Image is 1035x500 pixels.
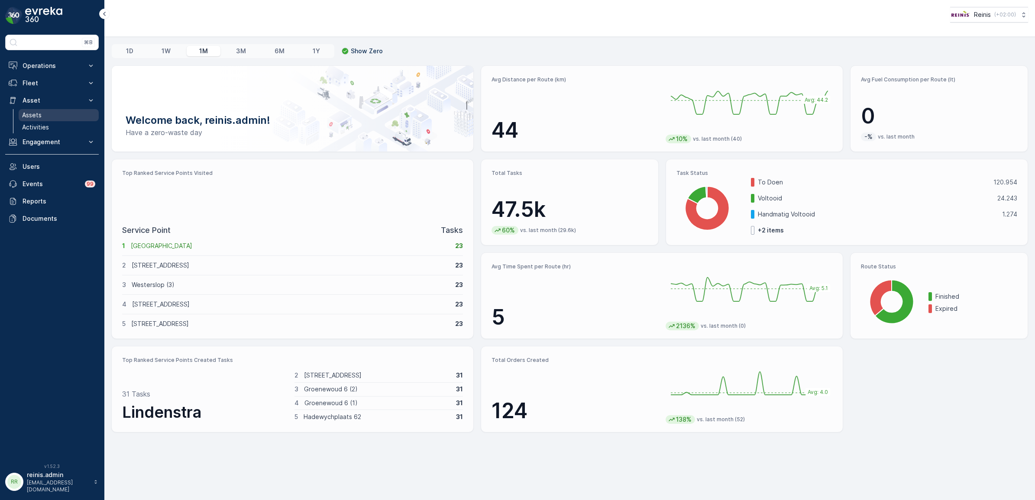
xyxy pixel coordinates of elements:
[701,323,746,329] p: vs. last month (0)
[5,175,99,193] a: Events99
[19,121,99,133] a: Activities
[492,357,659,364] p: Total Orders Created
[84,39,93,46] p: ⌘B
[675,322,696,330] p: 2136%
[131,319,450,328] p: [STREET_ADDRESS]
[25,7,62,24] img: logo_dark-DEwI_e13.png
[676,170,1017,177] p: Task Status
[27,479,89,493] p: [EMAIL_ADDRESS][DOMAIN_NAME]
[122,281,126,289] p: 3
[878,133,915,140] p: vs. last month
[132,300,450,309] p: [STREET_ADDRESS]
[693,135,742,142] p: vs. last month (40)
[122,170,463,177] p: Top Ranked Service Points Visited
[456,371,463,380] p: 31
[304,399,451,407] p: Groenewoud 6 (1)
[950,7,1028,23] button: Reinis(+02:00)
[441,224,463,236] p: Tasks
[492,170,648,177] p: Total Tasks
[455,242,463,250] p: 23
[122,224,171,236] p: Service Point
[122,300,126,309] p: 4
[994,11,1016,18] p: ( +02:00 )
[5,57,99,74] button: Operations
[304,371,451,380] p: [STREET_ADDRESS]
[492,117,659,143] p: 44
[5,133,99,151] button: Engagement
[132,261,450,270] p: [STREET_ADDRESS]
[758,226,784,235] p: + 2 items
[456,385,463,394] p: 31
[492,263,659,270] p: Avg Time Spent per Route (hr)
[997,194,1017,203] p: 24.243
[122,389,150,399] p: 31 Tasks
[122,319,126,328] p: 5
[126,127,459,138] p: Have a zero-waste day
[5,74,99,92] button: Fleet
[455,300,463,309] p: 23
[122,261,126,270] p: 2
[351,47,383,55] p: Show Zero
[501,226,516,235] p: 60%
[126,113,459,127] p: Welcome back, reinis.admin!
[23,180,80,188] p: Events
[132,281,450,289] p: Westerslop (3)
[455,261,463,270] p: 23
[5,471,99,493] button: RRreinis.admin[EMAIL_ADDRESS][DOMAIN_NAME]
[22,123,49,132] p: Activities
[675,135,689,143] p: 10%
[993,178,1017,187] p: 120.954
[758,178,988,187] p: To Doen
[492,197,648,223] p: 47.5k
[492,76,659,83] p: Avg Distance per Route (km)
[23,197,95,206] p: Reports
[5,7,23,24] img: logo
[758,210,996,219] p: Handmatig Voltooid
[304,385,451,394] p: Groenewoud 6 (2)
[492,304,659,330] p: 5
[275,47,285,55] p: 6M
[294,399,299,407] p: 4
[126,47,133,55] p: 1D
[935,304,1017,313] p: Expired
[492,398,659,424] p: 124
[5,193,99,210] a: Reports
[19,109,99,121] a: Assets
[697,416,745,423] p: vs. last month (52)
[455,281,463,289] p: 23
[23,96,81,105] p: Asset
[122,403,201,422] span: Lindenstra
[456,413,463,421] p: 31
[23,138,81,146] p: Engagement
[294,371,298,380] p: 2
[935,292,1017,301] p: Finished
[861,103,1017,129] p: 0
[950,10,970,19] img: Reinis-Logo-Vrijstaand_Tekengebied-1-copy2_aBO4n7j.png
[162,47,171,55] p: 1W
[23,214,95,223] p: Documents
[974,10,991,19] p: Reinis
[27,471,89,479] p: reinis.admin
[131,242,450,250] p: [GEOGRAPHIC_DATA]
[455,319,463,328] p: 23
[236,47,246,55] p: 3M
[758,194,992,203] p: Voltooid
[456,399,463,407] p: 31
[199,47,208,55] p: 1M
[5,210,99,227] a: Documents
[313,47,320,55] p: 1Y
[7,475,21,489] div: RR
[304,413,451,421] p: Hadewychplaats 62
[23,61,81,70] p: Operations
[5,464,99,469] span: v 1.52.3
[520,227,576,234] p: vs. last month (29.6k)
[1002,210,1017,219] p: 1.274
[23,162,95,171] p: Users
[294,385,298,394] p: 3
[122,357,463,364] p: Top Ranked Service Points Created Tasks
[861,76,1017,83] p: Avg Fuel Consumption per Route (lt)
[23,79,81,87] p: Fleet
[864,132,873,141] p: -%
[22,111,42,119] p: Assets
[5,158,99,175] a: Users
